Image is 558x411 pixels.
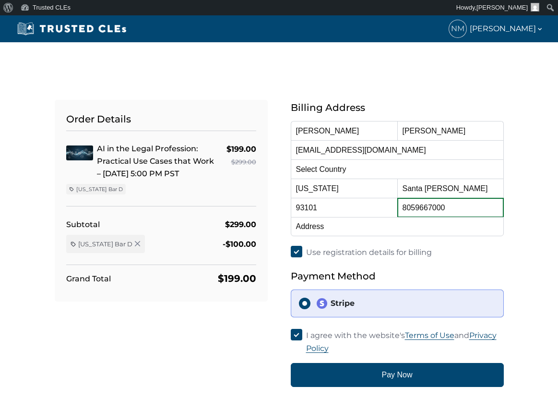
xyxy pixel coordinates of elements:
div: -$100.00 [223,238,256,251]
div: $199.00 [226,143,256,156]
img: Trusted CLEs [14,22,129,36]
a: AI in the Legal Profession: Practical Use Cases that Work – [DATE] 5:00 PM PST [97,144,214,178]
input: Postcode / ZIP [291,198,397,217]
span: [US_STATE] Bar D [76,185,123,193]
span: [US_STATE] Bar D [78,240,132,248]
img: stripe [316,298,328,309]
div: $199.00 [218,271,256,286]
input: City [397,179,504,198]
input: First Name [291,121,397,140]
h5: Billing Address [291,100,504,115]
input: Address [291,217,504,236]
a: Terms of Use [405,331,454,340]
div: Subtotal [66,218,100,231]
button: Pay Now [291,363,504,387]
img: AI in the Legal Profession: Practical Use Cases that Work – 10/15 – 5:00 PM PST [66,145,93,160]
input: Last Name [397,121,504,140]
input: Email Address [291,140,504,159]
div: Grand Total [66,272,111,285]
span: [PERSON_NAME] [476,4,528,11]
span: [PERSON_NAME] [470,22,544,35]
input: Phone [397,198,504,217]
input: stripeStripe [299,298,310,309]
h5: Payment Method [291,268,504,284]
div: $299.00 [226,156,256,169]
h5: Order Details [66,111,256,131]
div: Stripe [316,298,496,309]
div: $299.00 [225,218,256,231]
span: NM [449,20,466,37]
span: Use registration details for billing [306,248,432,257]
span: I agree with the website's and [306,331,497,353]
